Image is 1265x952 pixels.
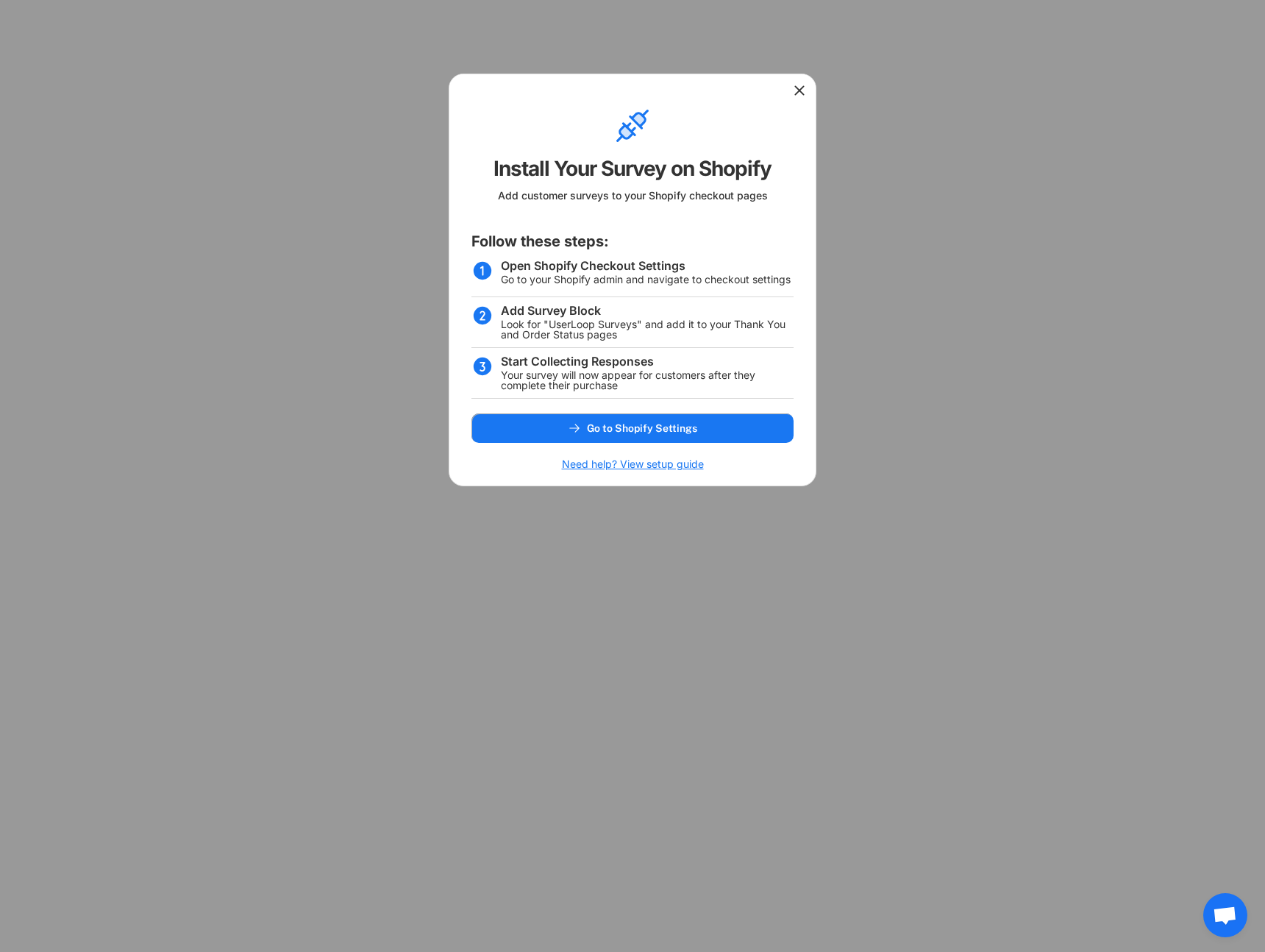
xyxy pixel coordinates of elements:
div: Go to your Shopify admin and navigate to checkout settings [501,274,791,285]
h6: Need help? View setup guide [562,458,704,471]
div: Open Shopify Checkout Settings [501,260,685,271]
div: Your survey will now appear for customers after they complete their purchase [501,370,794,391]
div: Install Your Survey on Shopify [493,155,772,182]
div: Start Collecting Responses [501,355,654,367]
div: Add Survey Block [501,305,601,316]
div: Look for "UserLoop Surveys" and add it to your Thank You and Order Status pages [501,319,794,340]
div: Open chat [1203,893,1247,937]
div: Follow these steps: [471,232,609,252]
span: Go to Shopify Settings [587,423,697,433]
button: Go to Shopify Settings [471,413,794,443]
div: Add customer surveys to your Shopify checkout pages [498,189,768,210]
